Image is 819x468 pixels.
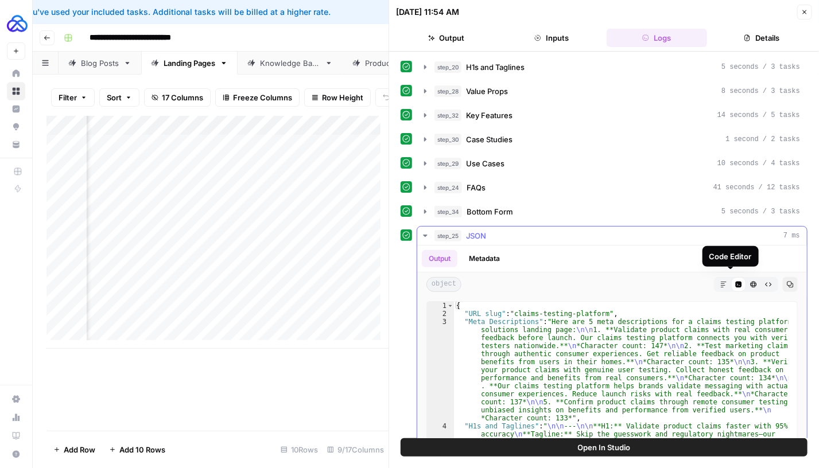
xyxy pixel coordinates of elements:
img: AUQ Logo [7,13,28,34]
div: You've used your included tasks. Additional tasks will be billed at a higher rate. [9,6,526,18]
button: 5 seconds / 3 tasks [417,58,807,76]
a: Browse [7,82,25,100]
button: 17 Columns [144,88,211,107]
span: Value Props [466,85,508,97]
button: Help + Support [7,445,25,463]
button: Row Height [304,88,371,107]
a: Product Testers [343,52,445,75]
span: Use Cases [466,158,504,169]
span: 14 seconds / 5 tasks [717,110,800,120]
button: Details [712,29,812,47]
button: 5 seconds / 3 tasks [417,202,807,221]
a: Learning Hub [7,427,25,445]
button: Output [422,250,457,267]
div: 1 [427,302,454,310]
span: Bottom Form [467,206,513,217]
button: 14 seconds / 5 tasks [417,106,807,124]
span: step_24 [434,182,462,193]
button: Open In Studio [401,438,808,457]
a: Home [7,64,25,83]
a: Knowledge Base [238,52,343,75]
span: object [426,277,461,292]
span: step_28 [434,85,461,97]
button: Logs [607,29,707,47]
button: 1 second / 2 tasks [417,130,807,149]
span: Sort [107,92,122,103]
div: 9/17 Columns [323,440,389,459]
span: 7 ms [783,231,800,241]
button: Workspace: AUQ [7,9,25,38]
span: H1s and Taglines [466,61,525,73]
a: Your Data [7,135,25,154]
a: Settings [7,390,25,408]
a: Usage [7,408,25,427]
span: Filter [59,92,77,103]
span: Freeze Columns [233,92,292,103]
button: 41 seconds / 12 tasks [417,178,807,197]
div: Knowledge Base [260,57,320,69]
span: step_32 [434,110,461,121]
div: Product Testers [365,57,423,69]
span: 41 seconds / 12 tasks [713,182,800,193]
span: JSON [466,230,486,241]
span: Toggle code folding, rows 1 through 11 [447,302,453,310]
span: FAQs [467,182,486,193]
span: 10 seconds / 4 tasks [717,158,800,169]
button: Add 10 Rows [102,440,172,459]
span: Case Studies [466,134,513,145]
a: Landing Pages [141,52,238,75]
button: Inputs [501,29,601,47]
div: [DATE] 11:54 AM [396,6,459,18]
span: 5 seconds / 3 tasks [721,206,800,217]
div: 2 [427,310,454,318]
span: step_30 [434,134,461,145]
button: 8 seconds / 3 tasks [417,82,807,100]
button: Sort [99,88,139,107]
span: Add 10 Rows [119,444,165,455]
span: 8 seconds / 3 tasks [721,86,800,96]
a: Blog Posts [59,52,141,75]
div: 10 Rows [276,440,323,459]
span: Row Height [322,92,363,103]
div: 3 [427,318,454,422]
a: Insights [7,100,25,118]
span: step_25 [434,230,461,241]
button: 10 seconds / 4 tasks [417,154,807,173]
span: step_20 [434,61,461,73]
span: 5 seconds / 3 tasks [721,62,800,72]
span: Key Features [466,110,513,121]
div: Blog Posts [81,57,119,69]
span: step_34 [434,206,462,217]
a: Opportunities [7,118,25,136]
div: Landing Pages [164,57,215,69]
button: Add Row [46,440,102,459]
span: 1 second / 2 tasks [725,134,800,145]
span: step_29 [434,158,461,169]
span: 17 Columns [162,92,203,103]
button: Freeze Columns [215,88,300,107]
span: Add Row [64,444,95,455]
button: 7 ms [417,227,807,245]
button: Filter [51,88,95,107]
button: Metadata [462,250,507,267]
button: Output [396,29,496,47]
span: Open In Studio [578,442,631,453]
